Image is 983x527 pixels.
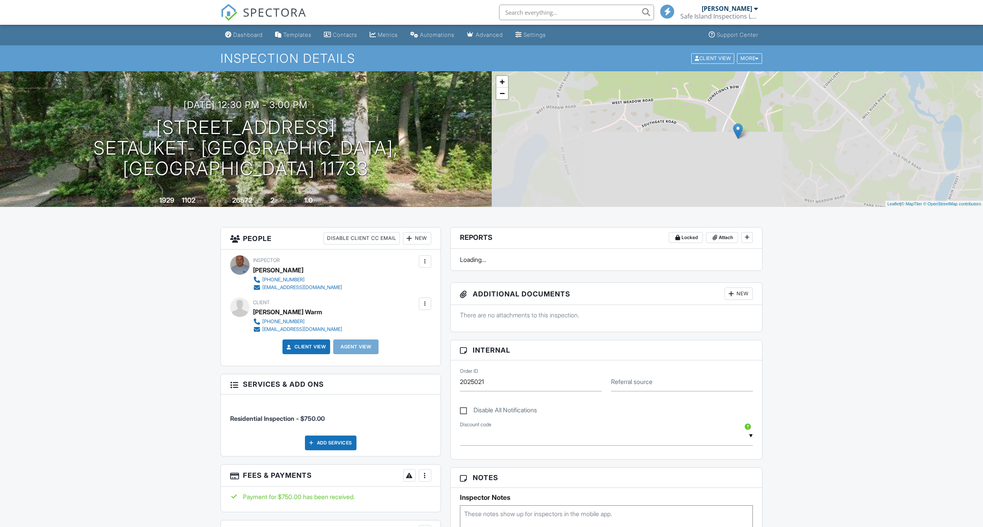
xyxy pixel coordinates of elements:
[253,198,263,204] span: sq.ft.
[420,31,454,38] div: Automations
[702,5,752,12] div: [PERSON_NAME]
[285,343,326,351] a: Client View
[283,31,312,38] div: Templates
[270,196,274,204] div: 2
[243,4,306,20] span: SPECTORA
[460,406,537,416] label: Disable All Notifications
[706,28,761,42] a: Support Center
[221,374,441,394] h3: Services & Add ons
[262,319,305,325] div: [PHONE_NUMBER]
[499,5,654,20] input: Search everything...
[253,284,342,291] a: [EMAIL_ADDRESS][DOMAIN_NAME]
[272,28,315,42] a: Templates
[717,31,758,38] div: Support Center
[233,31,263,38] div: Dashboard
[253,257,280,263] span: Inspector
[220,10,306,27] a: SPECTORA
[253,318,342,325] a: [PHONE_NUMBER]
[232,196,252,204] div: 26572
[460,311,753,319] p: There are no attachments to this inspection.
[367,28,401,42] a: Metrics
[725,288,753,300] div: New
[253,306,322,318] div: [PERSON_NAME] Warm
[253,325,342,333] a: [EMAIL_ADDRESS][DOMAIN_NAME]
[901,201,922,206] a: © MapTiler
[321,28,360,42] a: Contacts
[333,31,357,38] div: Contacts
[184,100,308,110] h3: [DATE] 12:30 pm - 3:00 pm
[611,377,652,386] label: Referral source
[324,232,400,245] div: Disable Client CC Email
[451,283,763,305] h3: Additional Documents
[923,201,981,206] a: © OpenStreetMap contributors
[150,198,158,204] span: Built
[512,28,549,42] a: Settings
[262,326,342,332] div: [EMAIL_ADDRESS][DOMAIN_NAME]
[887,201,900,206] a: Leaflet
[407,28,458,42] a: Automations (Basic)
[220,4,238,21] img: The Best Home Inspection Software - Spectora
[737,53,762,64] div: More
[159,196,174,204] div: 1929
[305,436,356,450] div: Add Services
[230,400,431,429] li: Service: Residential Inspection
[476,31,503,38] div: Advanced
[885,201,983,207] div: |
[262,284,342,291] div: [EMAIL_ADDRESS][DOMAIN_NAME]
[690,55,736,61] a: Client View
[12,117,479,179] h1: [STREET_ADDRESS] Setauket- [GEOGRAPHIC_DATA], [GEOGRAPHIC_DATA] 11733
[182,196,195,204] div: 1102
[460,494,753,501] h5: Inspector Notes
[221,227,441,250] h3: People
[680,12,758,20] div: Safe Island Inspections LLC
[304,196,313,204] div: 1.0
[403,232,431,245] div: New
[230,493,431,501] div: Payment for $750.00 has been received.
[253,300,270,305] span: Client
[460,421,491,428] label: Discount code
[496,88,508,99] a: Zoom out
[378,31,398,38] div: Metrics
[460,368,478,375] label: Order ID
[262,277,305,283] div: [PHONE_NUMBER]
[314,198,336,204] span: bathrooms
[451,468,763,488] h3: Notes
[253,276,342,284] a: [PHONE_NUMBER]
[496,76,508,88] a: Zoom in
[451,340,763,360] h3: Internal
[215,198,231,204] span: Lot Size
[221,465,441,487] h3: Fees & Payments
[196,198,207,204] span: sq. ft.
[464,28,506,42] a: Advanced
[230,415,325,422] span: Residential Inspection - $750.00
[222,28,266,42] a: Dashboard
[220,52,763,65] h1: Inspection Details
[523,31,546,38] div: Settings
[275,198,297,204] span: bedrooms
[691,53,734,64] div: Client View
[253,264,303,276] div: [PERSON_NAME]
